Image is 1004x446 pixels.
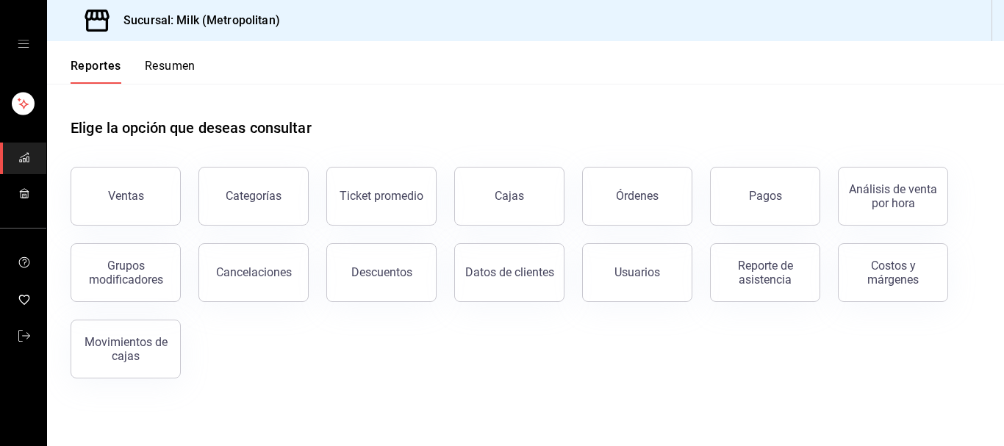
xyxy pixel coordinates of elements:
[838,243,948,302] button: Costos y márgenes
[847,259,939,287] div: Costos y márgenes
[108,189,144,203] div: Ventas
[71,320,181,378] button: Movimientos de cajas
[582,243,692,302] button: Usuarios
[847,182,939,210] div: Análisis de venta por hora
[80,259,171,287] div: Grupos modificadores
[326,167,437,226] button: Ticket promedio
[710,243,820,302] button: Reporte de asistencia
[198,243,309,302] button: Cancelaciones
[71,167,181,226] button: Ventas
[198,167,309,226] button: Categorías
[216,265,292,279] div: Cancelaciones
[145,59,196,84] button: Resumen
[495,189,524,203] div: Cajas
[80,335,171,363] div: Movimientos de cajas
[71,59,196,84] div: navigation tabs
[71,243,181,302] button: Grupos modificadores
[616,189,659,203] div: Órdenes
[71,59,121,84] button: Reportes
[465,265,554,279] div: Datos de clientes
[226,189,282,203] div: Categorías
[340,189,423,203] div: Ticket promedio
[112,12,280,29] h3: Sucursal: Milk (Metropolitan)
[351,265,412,279] div: Descuentos
[326,243,437,302] button: Descuentos
[18,38,29,50] button: open drawer
[454,167,564,226] button: Cajas
[71,117,312,139] h1: Elige la opción que deseas consultar
[749,189,782,203] div: Pagos
[720,259,811,287] div: Reporte de asistencia
[454,243,564,302] button: Datos de clientes
[838,167,948,226] button: Análisis de venta por hora
[614,265,660,279] div: Usuarios
[582,167,692,226] button: Órdenes
[710,167,820,226] button: Pagos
